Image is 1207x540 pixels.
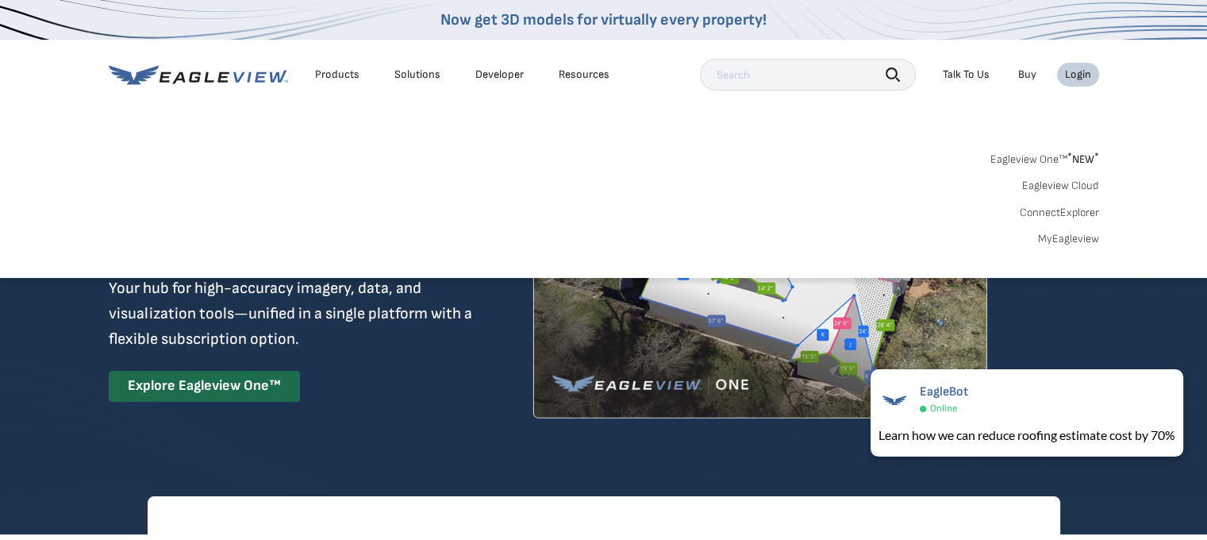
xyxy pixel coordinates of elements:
[1020,206,1099,220] a: ConnectExplorer
[440,10,767,29] a: Now get 3D models for virtually every property!
[559,67,609,82] div: Resources
[878,426,1175,445] div: Learn how we can reduce roofing estimate cost by 70%
[1038,232,1099,246] a: MyEagleview
[109,371,300,402] a: Explore Eagleview One™
[475,67,524,82] a: Developer
[878,384,910,416] img: EagleBot
[1022,179,1099,193] a: Eagleview Cloud
[920,384,968,399] span: EagleBot
[1018,67,1036,82] a: Buy
[930,403,957,415] span: Online
[700,59,916,91] input: Search
[1065,67,1091,82] div: Login
[990,148,1099,166] a: Eagleview One™*NEW*
[315,67,359,82] div: Products
[1067,152,1099,166] span: NEW
[943,67,990,82] div: Talk To Us
[394,67,440,82] div: Solutions
[109,276,475,352] p: Your hub for high-accuracy imagery, data, and visualization tools—unified in a single platform wi...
